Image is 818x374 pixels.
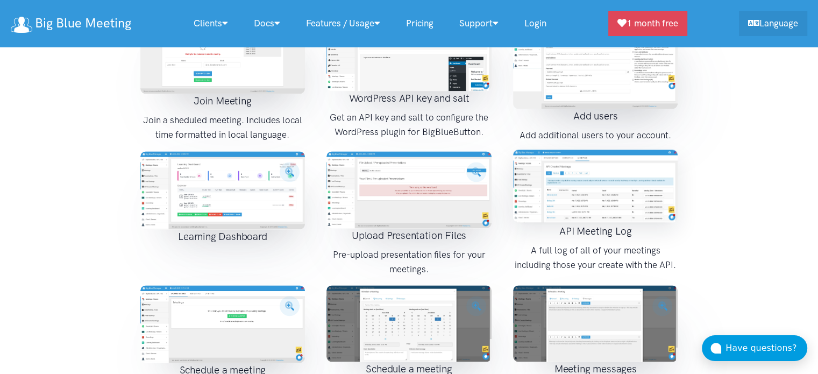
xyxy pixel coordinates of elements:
[513,243,678,272] p: A full log of all of your meetings including those your create with the API.
[513,128,678,143] p: Add additional users to your account.
[326,248,492,277] p: Pre-upload presentation files for your meetings.
[326,285,492,362] img: Schedule a meeting
[608,11,687,36] a: 1 month free
[513,14,678,109] img: Add users
[140,151,305,229] img: Learning Dashboard
[513,317,678,328] a: Meeting messages
[140,229,305,244] h4: Learning Dashboard
[513,285,678,362] img: Meeting messages
[326,184,492,194] a: Upload Presentation Files
[140,113,305,142] p: Join a sheduled meeting. Includes local time formatted in local language.
[326,91,492,106] h4: WordPress API key and salt
[241,12,293,35] a: Docs
[140,47,305,58] a: Join Meeting
[511,12,559,35] a: Login
[326,317,492,328] a: Schedule a meeting
[393,12,446,35] a: Pricing
[513,224,678,239] h4: API Meeting Log
[326,14,492,91] img: WordPress API key and salt
[326,151,492,229] img: Upload Presentation Files
[513,109,678,124] h4: Add users
[739,11,807,36] a: Language
[140,94,305,109] h4: Join Meeting
[11,17,32,33] img: logo
[326,110,492,139] p: Get an API key and salt to configure the WordPress plugin for BigBlueButton.
[140,14,305,94] img: Join Meeting
[725,341,807,355] div: Have questions?
[446,12,511,35] a: Support
[513,150,678,222] img: API Meeting Log
[513,181,678,192] a: API Meeting Log
[140,184,305,194] a: Learning Dashboard
[513,55,678,66] a: Add users
[11,12,131,35] a: Big Blue Meeting
[181,12,241,35] a: Clients
[293,12,393,35] a: Features / Usage
[140,317,305,328] a: Schedule a meeting
[140,285,305,362] img: Schedule a meeting
[326,228,492,243] h4: Upload Presentation Files
[702,335,807,361] button: Have questions?
[326,46,492,57] a: WordPress API key and salt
